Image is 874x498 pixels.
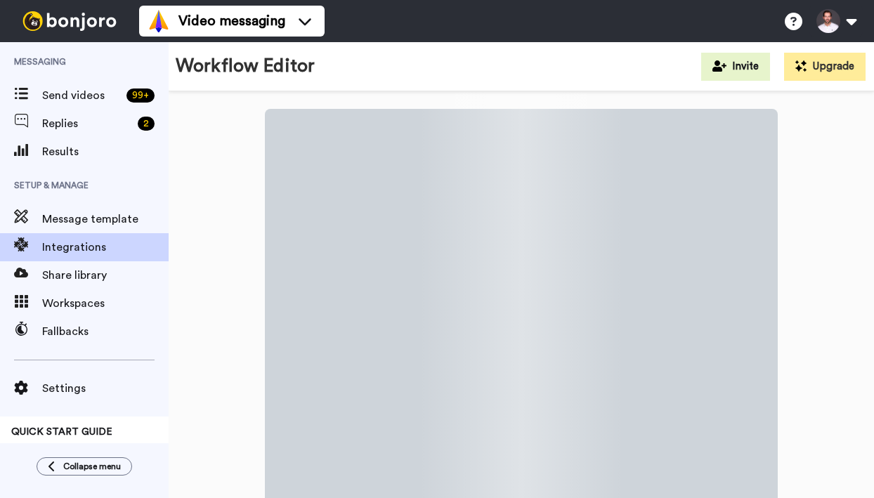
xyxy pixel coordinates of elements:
span: Integrations [42,239,169,256]
button: Invite [701,53,770,81]
img: bj-logo-header-white.svg [17,11,122,31]
h1: Workflow Editor [176,56,315,77]
img: vm-color.svg [148,10,170,32]
span: QUICK START GUIDE [11,427,112,437]
button: Collapse menu [37,457,132,476]
button: Upgrade [784,53,866,81]
span: Replies [42,115,132,132]
span: Workspaces [42,295,169,312]
span: Results [42,143,169,160]
span: Collapse menu [63,461,121,472]
span: Video messaging [178,11,285,31]
span: Fallbacks [42,323,169,340]
span: Settings [42,380,169,397]
span: Message template [42,211,169,228]
div: 2 [138,117,155,131]
div: 99 + [126,89,155,103]
span: Share library [42,267,169,284]
span: Send videos [42,87,121,104]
